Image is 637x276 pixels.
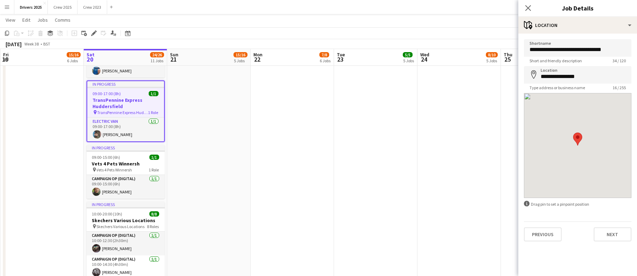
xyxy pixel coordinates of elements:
[253,51,262,58] span: Mon
[35,15,51,24] a: Jobs
[23,41,40,47] span: Week 38
[148,110,158,115] span: 1 Role
[170,51,178,58] span: Sun
[524,227,562,241] button: Previous
[20,15,33,24] a: Edit
[420,51,429,58] span: Wed
[150,58,164,63] div: 11 Jobs
[87,145,165,150] div: In progress
[87,81,164,87] div: In progress
[87,175,165,199] app-card-role: Campaign Op (Digital)1/109:00-15:00 (6h)[PERSON_NAME]
[87,217,165,224] h3: Skechers Various Locations
[43,41,50,47] div: BST
[419,55,429,63] span: 24
[92,155,120,160] span: 09:00-15:00 (6h)
[86,55,95,63] span: 20
[3,51,9,58] span: Fri
[337,51,345,58] span: Tue
[67,58,80,63] div: 6 Jobs
[97,110,148,115] span: TransPennine Express Huddersfield
[319,52,329,57] span: 7/8
[97,224,145,229] span: Skechers Various Locations
[6,41,22,48] div: [DATE]
[403,58,414,63] div: 5 Jobs
[320,58,331,63] div: 6 Jobs
[594,227,631,241] button: Next
[87,145,165,199] app-job-card: In progress09:00-15:00 (6h)1/1Vets 4 Pets Winnersh Vets 4 Pets Winnersh1 RoleCampaign Op (Digital...
[37,17,48,23] span: Jobs
[14,0,48,14] button: Drivers 2025
[504,51,512,58] span: Thu
[2,55,9,63] span: 19
[524,201,631,207] div: Drag pin to set a pinpoint position
[234,58,247,63] div: 5 Jobs
[77,0,107,14] button: Crew 2023
[87,51,95,58] span: Sat
[336,55,345,63] span: 23
[503,55,512,63] span: 25
[607,85,631,90] span: 16 / 255
[97,167,132,172] span: Vets 4 Pets Winnersh
[87,80,165,142] app-job-card: In progress09:00-17:00 (8h)1/1TransPennine Express Huddersfield TransPennine Express Huddersfield...
[48,0,77,14] button: Crew 2025
[67,52,81,57] span: 15/16
[93,91,121,96] span: 09:00-17:00 (8h)
[524,85,591,90] span: Type address or business name
[169,55,178,63] span: 21
[234,52,247,57] span: 15/16
[87,118,164,141] app-card-role: Electric Van1/109:00-17:00 (8h)[PERSON_NAME]
[87,97,164,109] h3: TransPennine Express Huddersfield
[22,17,30,23] span: Edit
[92,211,123,217] span: 10:00-20:00 (10h)
[87,201,165,207] div: In progress
[55,17,71,23] span: Comms
[87,232,165,255] app-card-role: Campaign Op (Digital)1/110:00-12:30 (2h30m)[PERSON_NAME]
[52,15,73,24] a: Comms
[524,58,587,63] span: Short and friendly description
[6,17,15,23] span: View
[518,17,637,34] div: Location
[3,15,18,24] a: View
[149,155,159,160] span: 1/1
[518,3,637,13] h3: Job Details
[252,55,262,63] span: 22
[147,224,159,229] span: 8 Roles
[87,161,165,167] h3: Vets 4 Pets Winnersh
[403,52,413,57] span: 5/5
[486,58,497,63] div: 5 Jobs
[149,211,159,217] span: 8/8
[149,91,158,96] span: 1/1
[149,167,159,172] span: 1 Role
[486,52,498,57] span: 8/10
[150,52,164,57] span: 24/26
[607,58,631,63] span: 34 / 120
